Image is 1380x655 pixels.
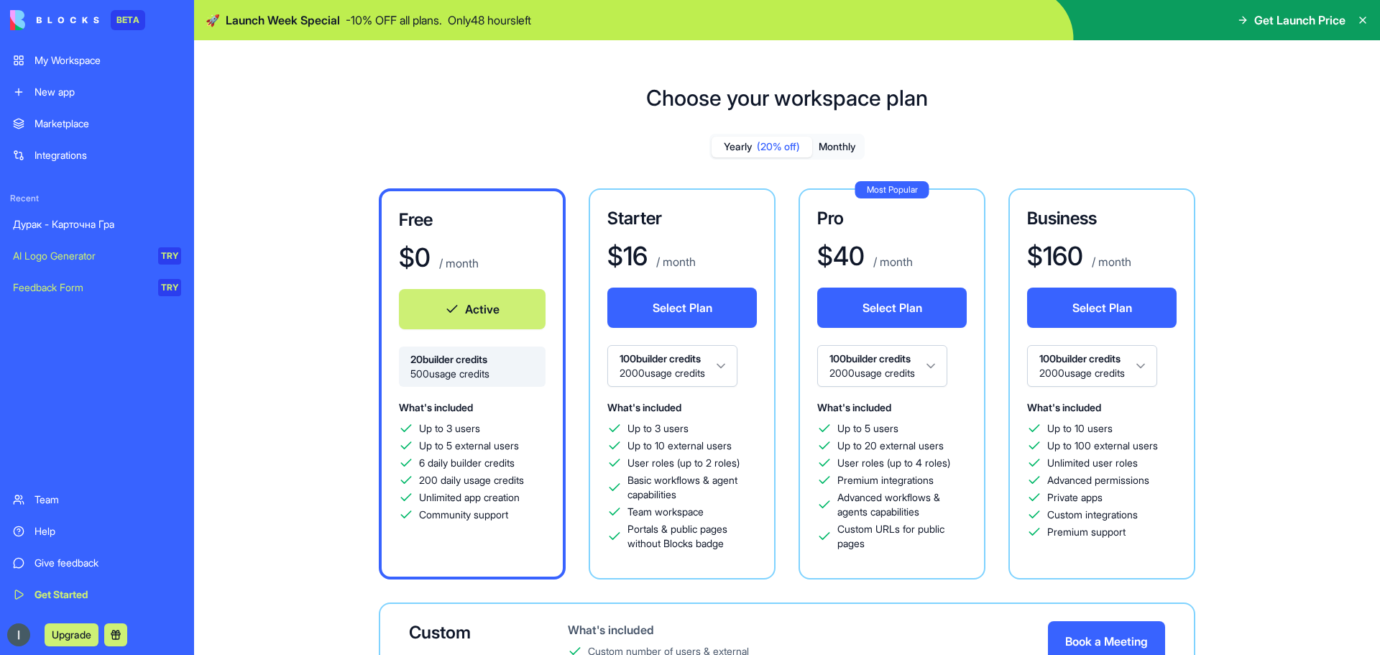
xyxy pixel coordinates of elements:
[1047,456,1138,470] span: Unlimited user roles
[817,401,891,413] span: What's included
[410,352,534,367] span: 20 builder credits
[34,53,181,68] div: My Workspace
[111,10,145,30] div: BETA
[399,401,473,413] span: What's included
[1047,421,1113,436] span: Up to 10 users
[627,421,689,436] span: Up to 3 users
[34,85,181,99] div: New app
[607,401,681,413] span: What's included
[627,522,757,551] span: Portals & public pages without Blocks badge
[34,556,181,570] div: Give feedback
[4,242,190,270] a: AI Logo GeneratorTRY
[1047,473,1149,487] span: Advanced permissions
[4,517,190,546] a: Help
[419,421,480,436] span: Up to 3 users
[1047,490,1103,505] span: Private apps
[4,46,190,75] a: My Workspace
[13,217,181,232] div: Дурак - Карточна Гра
[409,621,522,644] div: Custom
[817,242,865,270] h1: $ 40
[646,85,928,111] h1: Choose your workspace plan
[34,116,181,131] div: Marketplace
[45,623,98,646] button: Upgrade
[4,78,190,106] a: New app
[4,141,190,170] a: Integrations
[419,439,519,453] span: Up to 5 external users
[346,12,442,29] p: - 10 % OFF all plans.
[817,207,967,230] h3: Pro
[837,439,944,453] span: Up to 20 external users
[399,289,546,329] button: Active
[1089,253,1131,270] p: / month
[627,439,732,453] span: Up to 10 external users
[653,253,696,270] p: / month
[817,288,967,328] button: Select Plan
[1027,288,1177,328] button: Select Plan
[568,621,768,638] div: What's included
[607,288,757,328] button: Select Plan
[448,12,531,29] p: Only 48 hours left
[399,209,546,232] h3: Free
[419,456,515,470] span: 6 daily builder credits
[206,12,220,29] span: 🚀
[34,493,181,507] div: Team
[4,210,190,239] a: Дурак - Карточна Гра
[1027,401,1101,413] span: What's included
[837,473,934,487] span: Premium integrations
[1047,508,1138,522] span: Custom integrations
[837,490,967,519] span: Advanced workflows & agents capabilities
[10,10,145,30] a: BETA
[4,273,190,302] a: Feedback FormTRY
[13,249,148,263] div: AI Logo Generator
[870,253,913,270] p: / month
[1027,207,1177,230] h3: Business
[158,247,181,265] div: TRY
[627,456,740,470] span: User roles (up to 2 roles)
[855,181,929,198] div: Most Popular
[10,10,99,30] img: logo
[4,485,190,514] a: Team
[7,623,30,646] img: ACg8ocKJ-yV57ISEa2STgfply2vaRYnkbn_N4OYk7l0PiDa0UcH1y8ce=s96-c
[419,473,524,487] span: 200 daily usage credits
[34,587,181,602] div: Get Started
[837,456,950,470] span: User roles (up to 4 roles)
[419,490,520,505] span: Unlimited app creation
[34,524,181,539] div: Help
[34,148,181,162] div: Integrations
[399,243,431,272] h1: $ 0
[13,280,148,295] div: Feedback Form
[627,505,704,519] span: Team workspace
[1047,525,1126,539] span: Premium support
[436,255,479,272] p: / month
[627,473,757,502] span: Basic workflows & agent capabilities
[4,109,190,138] a: Marketplace
[837,421,898,436] span: Up to 5 users
[607,242,648,270] h1: $ 16
[410,367,534,381] span: 500 usage credits
[1027,242,1083,270] h1: $ 160
[419,508,508,522] span: Community support
[45,627,98,641] a: Upgrade
[158,279,181,296] div: TRY
[4,193,190,204] span: Recent
[712,137,812,157] button: Yearly
[837,522,967,551] span: Custom URLs for public pages
[226,12,340,29] span: Launch Week Special
[812,137,862,157] button: Monthly
[1047,439,1158,453] span: Up to 100 external users
[1254,12,1345,29] span: Get Launch Price
[757,139,800,154] span: (20% off)
[607,207,757,230] h3: Starter
[4,580,190,609] a: Get Started
[4,549,190,577] a: Give feedback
